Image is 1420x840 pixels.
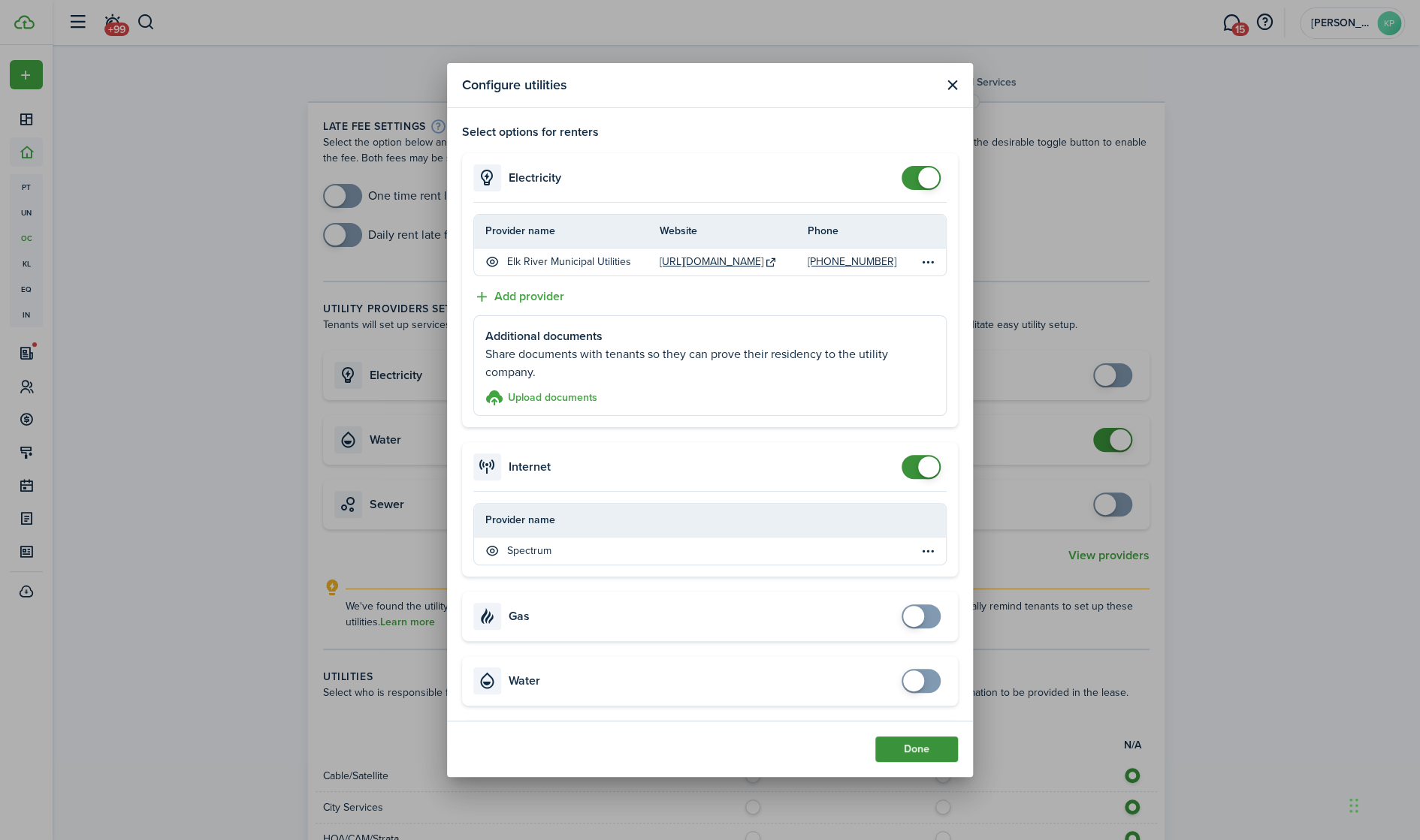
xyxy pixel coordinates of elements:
[462,71,566,100] modal-title: Configure utilities
[474,512,919,528] th: Provider name
[808,223,919,239] th: Phone
[473,288,564,306] button: Add provider
[509,458,551,476] h4: Internet
[509,607,530,625] h4: Gas
[1170,678,1420,840] iframe: Chat Widget
[660,254,763,269] a: [URL][DOMAIN_NAME]
[943,76,962,95] button: Close modal
[808,254,896,269] a: [PHONE_NUMBER]
[507,543,551,558] p: Spectrum
[875,736,958,762] button: Done
[919,542,937,560] button: Open menu
[509,672,540,690] h4: Water
[1349,783,1358,828] div: Drag
[485,345,935,381] p: Share documents with tenants so they can prove their residency to the utility company.
[462,123,958,141] p: Select options for renters
[919,253,937,271] button: Open menu
[508,390,597,405] h3: Upload documents
[660,223,808,239] th: Website
[474,223,660,239] th: Provider name
[507,254,631,269] p: Elk River Municipal Utilities
[485,327,935,345] p: Additional documents
[509,169,561,187] h4: Electricity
